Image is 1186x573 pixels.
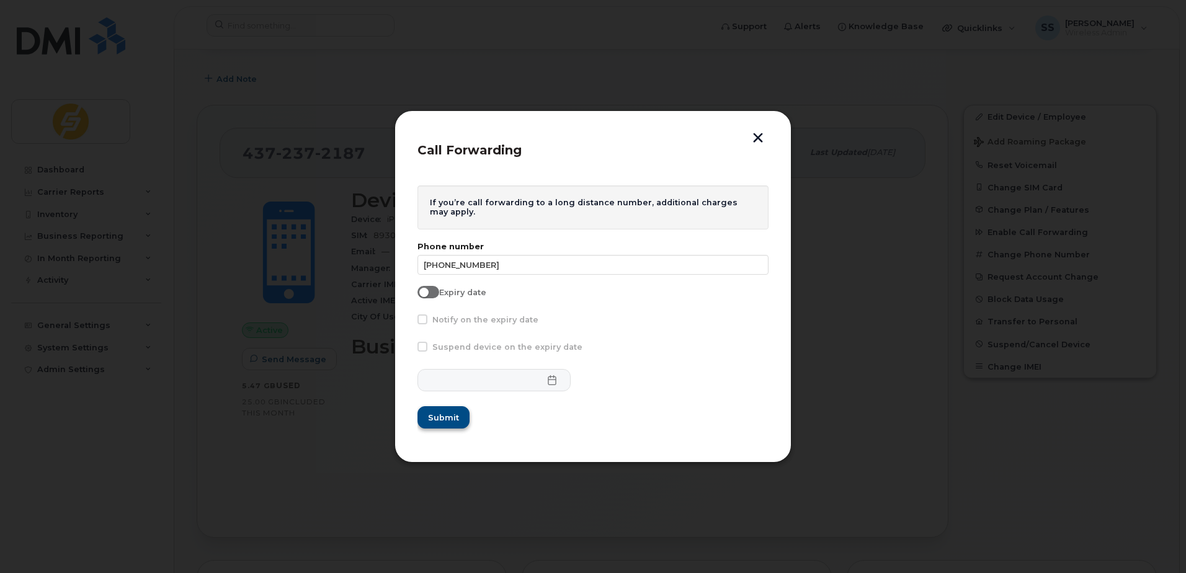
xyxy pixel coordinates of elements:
[417,286,427,296] input: Expiry date
[428,412,459,424] span: Submit
[417,406,470,429] button: Submit
[417,242,769,251] label: Phone number
[417,143,522,158] span: Call Forwarding
[439,288,486,297] span: Expiry date
[417,185,769,229] div: If you’re call forwarding to a long distance number, additional charges may apply.
[417,255,769,275] input: e.g. 825-555-1234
